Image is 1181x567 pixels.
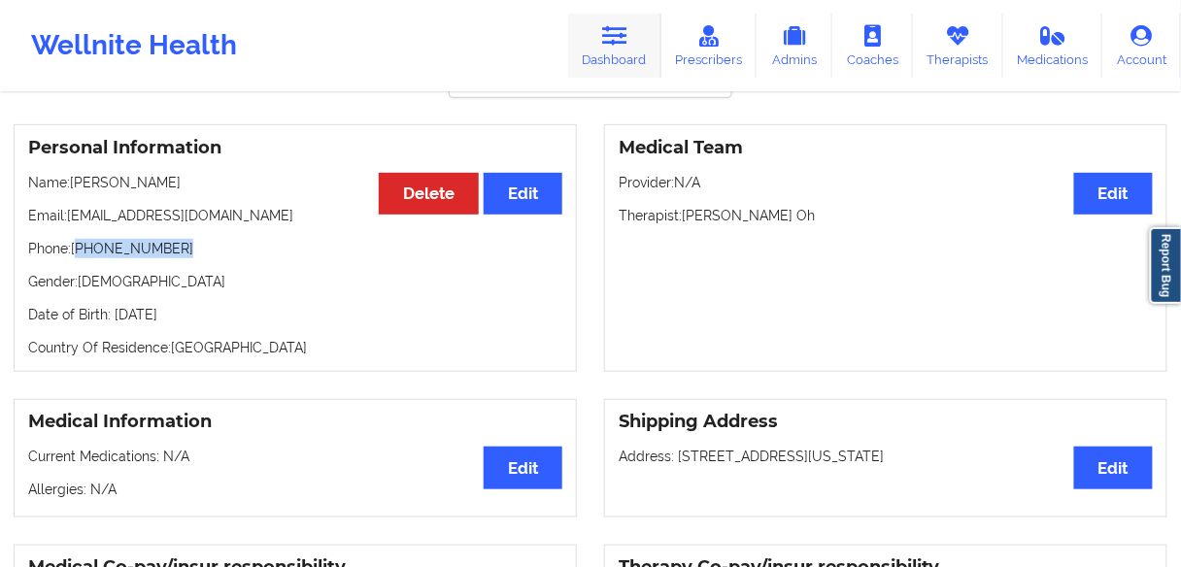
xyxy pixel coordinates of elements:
[28,239,562,258] p: Phone: [PHONE_NUMBER]
[28,447,562,466] p: Current Medications: N/A
[28,305,562,324] p: Date of Birth: [DATE]
[619,173,1153,192] p: Provider: N/A
[28,411,562,433] h3: Medical Information
[1074,173,1153,215] button: Edit
[379,173,479,215] button: Delete
[757,14,832,78] a: Admins
[1150,227,1181,304] a: Report Bug
[484,447,562,488] button: Edit
[619,206,1153,225] p: Therapist: [PERSON_NAME] Oh
[1102,14,1181,78] a: Account
[28,272,562,291] p: Gender: [DEMOGRAPHIC_DATA]
[28,338,562,357] p: Country Of Residence: [GEOGRAPHIC_DATA]
[568,14,661,78] a: Dashboard
[484,173,562,215] button: Edit
[1003,14,1103,78] a: Medications
[832,14,913,78] a: Coaches
[619,137,1153,159] h3: Medical Team
[913,14,1003,78] a: Therapists
[661,14,758,78] a: Prescribers
[619,411,1153,433] h3: Shipping Address
[619,447,1153,466] p: Address: [STREET_ADDRESS][US_STATE]
[28,137,562,159] h3: Personal Information
[28,206,562,225] p: Email: [EMAIL_ADDRESS][DOMAIN_NAME]
[1074,447,1153,488] button: Edit
[28,480,562,499] p: Allergies: N/A
[28,173,562,192] p: Name: [PERSON_NAME]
